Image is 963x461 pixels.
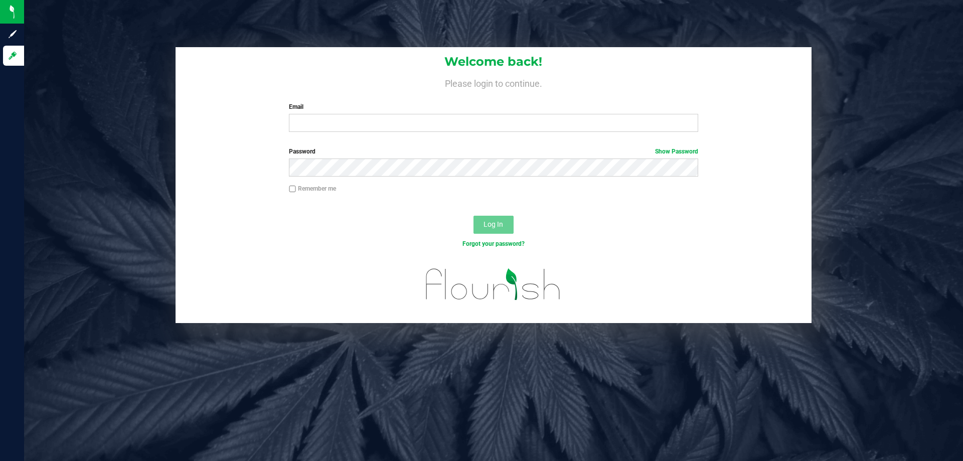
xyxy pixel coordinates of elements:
[414,259,573,310] img: flourish_logo.svg
[176,55,812,68] h1: Welcome back!
[8,51,18,61] inline-svg: Log in
[655,148,698,155] a: Show Password
[473,216,514,234] button: Log In
[462,240,525,247] a: Forgot your password?
[289,184,336,193] label: Remember me
[484,220,503,228] span: Log In
[176,76,812,88] h4: Please login to continue.
[8,29,18,39] inline-svg: Sign up
[289,102,698,111] label: Email
[289,148,315,155] span: Password
[289,186,296,193] input: Remember me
